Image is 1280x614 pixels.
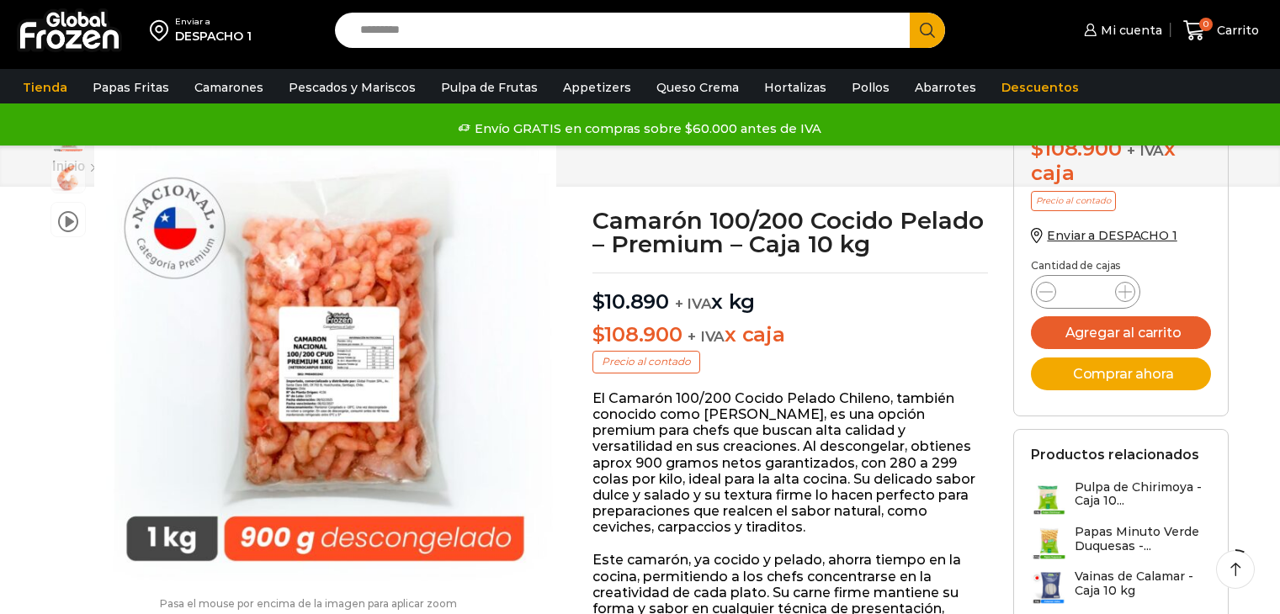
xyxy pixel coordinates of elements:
span: Enviar a DESPACHO 1 [1047,228,1176,243]
a: Pulpa de Frutas [433,71,546,103]
div: Enviar a [175,16,252,28]
span: + IVA [1127,142,1164,159]
h1: Camarón 100/200 Cocido Pelado – Premium – Caja 10 kg [592,209,989,256]
div: DESPACHO 1 [175,28,252,45]
p: x caja [592,323,989,347]
button: Comprar ahora [1031,357,1211,390]
a: Pulpa de Chirimoya - Caja 10... [1031,480,1211,516]
h2: Productos relacionados [1031,447,1199,463]
a: Abarrotes [906,71,985,103]
span: 0 [1199,18,1213,31]
a: Queso Crema [648,71,747,103]
button: Search button [910,13,945,48]
a: Papas Fritas [84,71,178,103]
h3: Pulpa de Chirimoya - Caja 10... [1075,480,1211,509]
a: Camarones [186,71,272,103]
bdi: 10.890 [592,289,669,314]
h3: Vainas de Calamar - Caja 10 kg [1075,569,1211,598]
a: 0 Carrito [1179,11,1263,50]
a: Pescados y Mariscos [280,71,424,103]
a: Tienda [14,71,76,103]
h3: Papas Minuto Verde Duquesas -... [1075,525,1211,553]
a: Descuentos [993,71,1087,103]
p: x kg [592,273,989,315]
span: $ [592,322,605,347]
button: Agregar al carrito [1031,316,1211,349]
span: $ [1031,136,1044,161]
a: Pollos [843,71,898,103]
span: + IVA [675,295,712,312]
input: Product quantity [1070,280,1102,304]
a: Appetizers [555,71,640,103]
span: + IVA [688,328,725,345]
p: Cantidad de cajas [1031,260,1211,272]
img: address-field-icon.svg [150,16,175,45]
span: Carrito [1213,22,1259,39]
p: Pasa el mouse por encima de la imagen para aplicar zoom [50,598,566,610]
a: Mi cuenta [1080,13,1162,47]
p: Precio al contado [592,351,700,373]
bdi: 108.900 [1031,136,1121,161]
div: x caja [1031,137,1211,186]
a: Hortalizas [756,71,835,103]
span: $ [592,289,605,314]
span: camaron-nacional-2 [51,161,85,195]
p: El Camarón 100/200 Cocido Pelado Chileno, también conocido como [PERSON_NAME], es una opción prem... [592,390,989,536]
a: Vainas de Calamar - Caja 10 kg [1031,569,1211,606]
bdi: 108.900 [592,322,682,347]
a: Papas Minuto Verde Duquesas -... [1031,525,1211,561]
a: Enviar a DESPACHO 1 [1031,228,1176,243]
span: Mi cuenta [1097,22,1162,39]
p: Precio al contado [1031,191,1116,211]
